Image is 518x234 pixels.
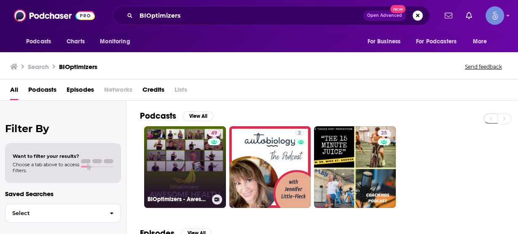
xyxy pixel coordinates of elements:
[5,210,103,216] span: Select
[20,34,62,50] button: open menu
[367,13,402,18] span: Open Advanced
[416,36,456,48] span: For Podcasters
[28,83,56,100] a: Podcasts
[28,63,49,71] h3: Search
[14,8,95,24] img: Podchaser - Follow, Share and Rate Podcasts
[10,83,18,100] a: All
[295,130,304,136] a: 2
[298,129,301,138] span: 2
[467,34,498,50] button: open menu
[61,34,90,50] a: Charts
[473,36,487,48] span: More
[94,34,141,50] button: open menu
[26,36,51,48] span: Podcasts
[183,111,213,121] button: View All
[5,122,121,135] h2: Filter By
[381,129,387,138] span: 25
[136,9,363,22] input: Search podcasts, credits, & more...
[140,111,176,121] h2: Podcasts
[104,83,132,100] span: Networks
[462,8,475,23] a: Show notifications dropdown
[229,126,311,208] a: 2
[486,6,504,25] span: Logged in as Spiral5-G1
[441,8,456,23] a: Show notifications dropdown
[5,204,121,223] button: Select
[140,111,213,121] a: PodcastsView All
[462,63,505,70] button: Send feedback
[13,162,79,173] span: Choose a tab above to access filters.
[486,6,504,25] button: Show profile menu
[208,130,220,136] a: 49
[378,130,390,136] a: 25
[148,196,209,203] h3: BIOptimizers - Awesome Health Podcast
[100,36,130,48] span: Monitoring
[314,126,396,208] a: 25
[5,190,121,198] p: Saved Searches
[144,126,226,208] a: 49BIOptimizers - Awesome Health Podcast
[13,153,79,159] span: Want to filter your results?
[361,34,411,50] button: open menu
[142,83,164,100] a: Credits
[67,36,85,48] span: Charts
[67,83,94,100] a: Episodes
[211,129,217,138] span: 49
[59,63,97,71] h3: BIOptimizers
[390,5,405,13] span: New
[113,6,430,25] div: Search podcasts, credits, & more...
[367,36,400,48] span: For Business
[363,11,406,21] button: Open AdvancedNew
[486,6,504,25] img: User Profile
[174,83,187,100] span: Lists
[411,34,469,50] button: open menu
